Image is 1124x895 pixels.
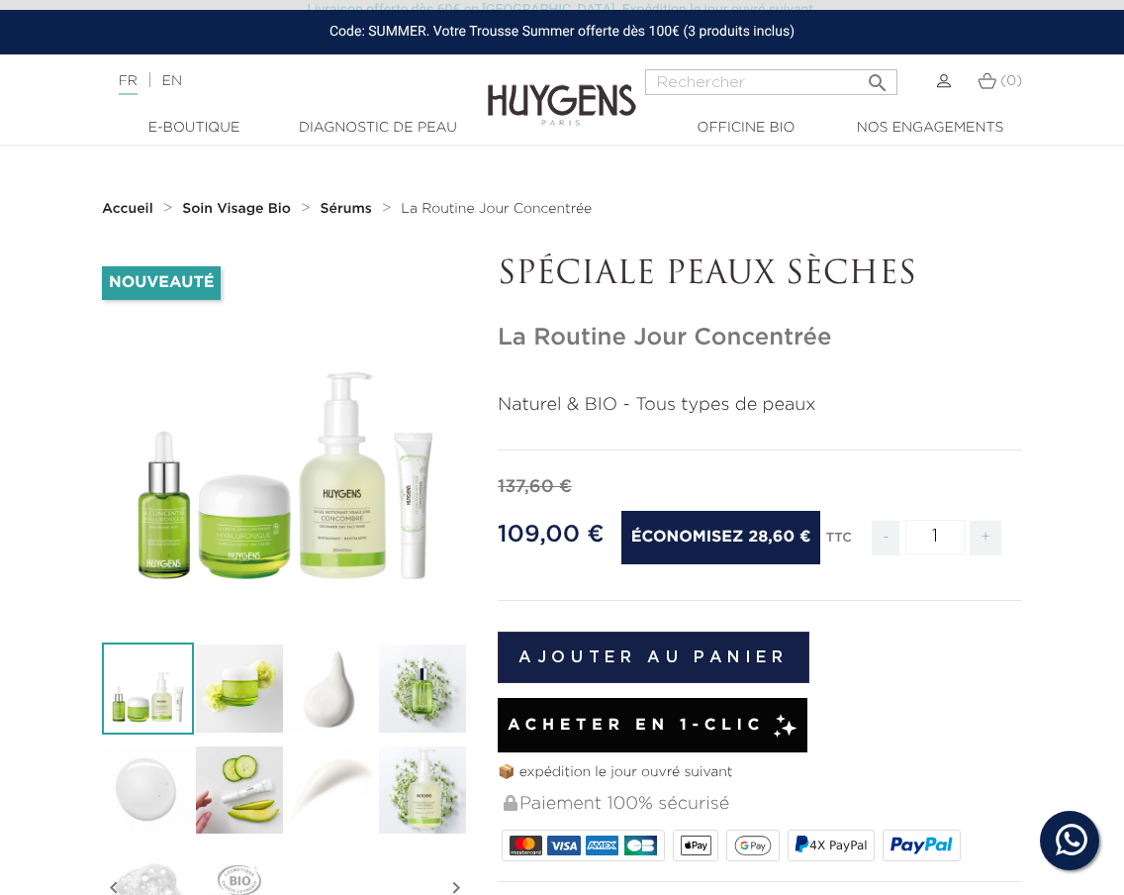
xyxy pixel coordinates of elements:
[182,202,291,216] strong: Soin Visage Bio
[102,266,221,300] li: Nouveauté
[102,118,286,139] a: E-Boutique
[905,520,965,554] input: Quantité
[498,523,605,547] span: 109,00 €
[654,118,838,139] a: Officine Bio
[401,201,592,217] a: La Routine Jour Concentrée
[498,256,1022,294] p: SPÉCIALE PEAUX SÈCHES
[119,74,138,95] a: FR
[510,836,542,855] img: MASTERCARD
[102,201,157,217] a: Accueil
[498,632,809,683] button: Ajouter au panier
[970,521,1001,555] span: +
[498,478,572,496] span: 137,60 €
[1000,74,1022,88] span: (0)
[401,202,592,216] span: La Routine Jour Concentrée
[838,118,1022,139] a: Nos engagements
[547,836,580,855] img: VISA
[162,74,182,88] a: EN
[809,839,867,852] span: 4X PayPal
[498,324,1022,352] h1: La Routine Jour Concentrée
[488,52,636,129] img: Huygens
[866,65,890,89] i: 
[586,836,618,855] img: AMEX
[498,392,1022,419] p: Naturel & BIO - Tous types de peaux
[286,118,470,139] a: Diagnostic de peau
[624,836,657,855] img: CB_NATIONALE
[826,517,852,570] div: TTC
[102,202,153,216] strong: Accueil
[182,201,296,217] a: Soin Visage Bio
[504,795,517,811] img: Paiement 100% sécurisé
[872,521,899,555] span: -
[498,762,1022,783] p: 📦 expédition le jour ouvré suivant
[377,643,469,735] img: Le Concentré Hyaluronique
[321,201,377,217] a: Sérums
[502,783,1022,826] div: Paiement 100% sécurisé
[681,836,711,855] img: apple_pay
[321,202,372,216] strong: Sérums
[734,836,772,855] img: google_pay
[102,643,194,735] img: Routine jour Concentrée
[645,69,897,95] input: Rechercher
[109,69,454,93] div: |
[621,511,821,564] span: Économisez 28,60 €
[860,63,895,90] button: 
